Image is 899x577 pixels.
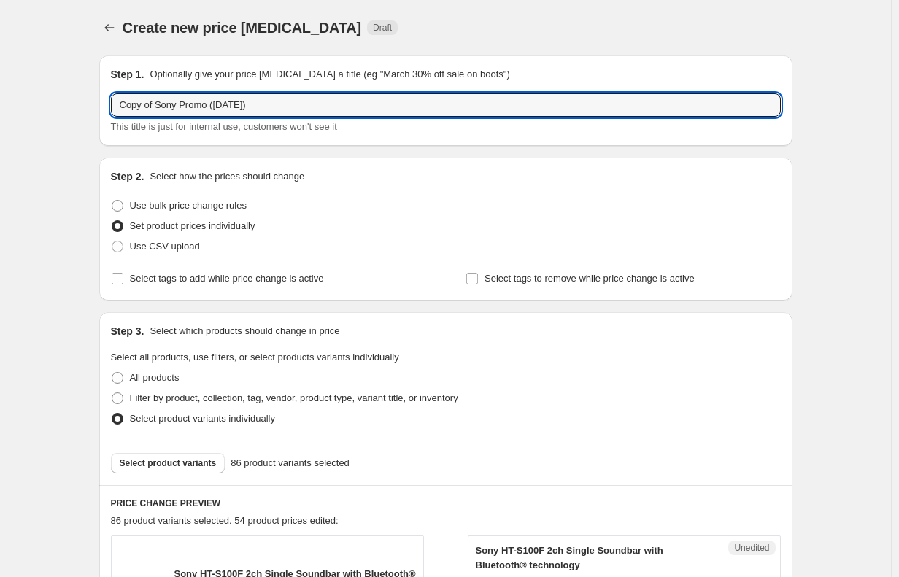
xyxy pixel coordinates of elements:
[111,67,144,82] h2: Step 1.
[373,22,392,34] span: Draft
[476,545,663,570] span: Sony HT-S100F 2ch Single Soundbar with Bluetooth® technology
[111,352,399,363] span: Select all products, use filters, or select products variants individually
[111,453,225,473] button: Select product variants
[123,20,362,36] span: Create new price [MEDICAL_DATA]
[111,515,339,526] span: 86 product variants selected. 54 product prices edited:
[130,200,247,211] span: Use bulk price change rules
[734,542,769,554] span: Unedited
[130,220,255,231] span: Set product prices individually
[130,392,458,403] span: Filter by product, collection, tag, vendor, product type, variant title, or inventory
[130,241,200,252] span: Use CSV upload
[130,273,324,284] span: Select tags to add while price change is active
[99,18,120,38] button: Price change jobs
[485,273,695,284] span: Select tags to remove while price change is active
[111,169,144,184] h2: Step 2.
[111,93,781,117] input: 30% off holiday sale
[231,456,350,470] span: 86 product variants selected
[120,457,217,469] span: Select product variants
[111,324,144,338] h2: Step 3.
[130,413,275,424] span: Select product variants individually
[150,324,339,338] p: Select which products should change in price
[111,497,781,509] h6: PRICE CHANGE PREVIEW
[150,67,509,82] p: Optionally give your price [MEDICAL_DATA] a title (eg "March 30% off sale on boots")
[111,121,337,132] span: This title is just for internal use, customers won't see it
[130,372,180,383] span: All products
[150,169,304,184] p: Select how the prices should change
